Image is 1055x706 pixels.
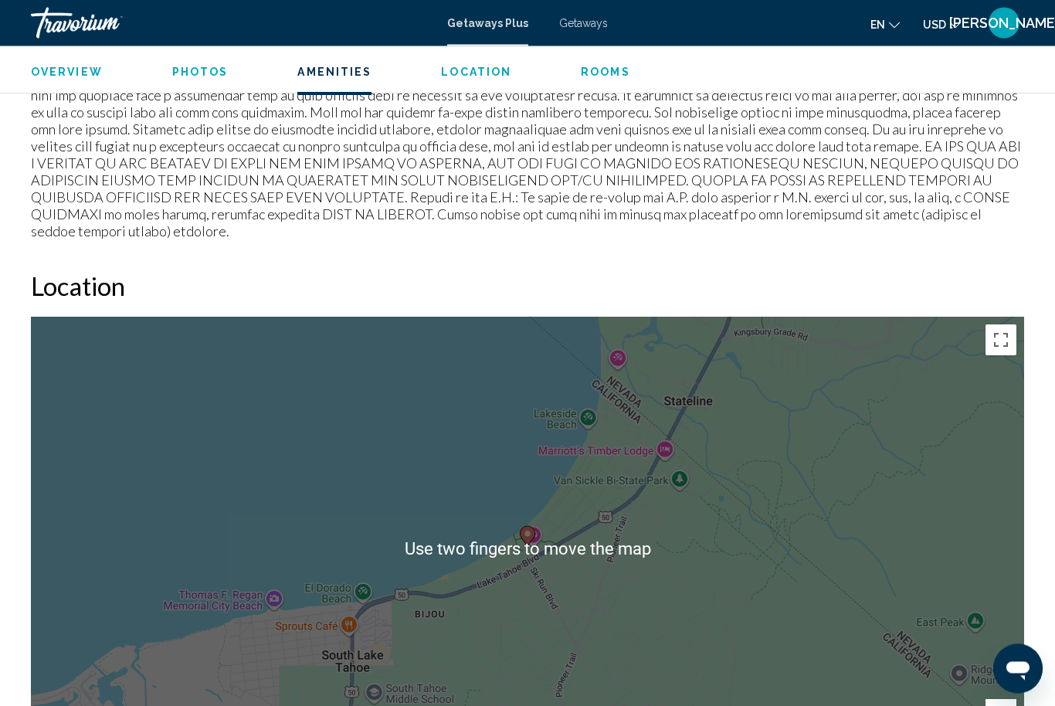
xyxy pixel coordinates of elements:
span: Photos [172,66,229,78]
span: USD [923,19,946,31]
a: Getaways [559,17,608,29]
button: Photos [172,65,229,79]
button: Amenities [297,65,371,79]
iframe: Button to launch messaging window [993,644,1043,694]
a: Getaways Plus [447,17,528,29]
button: Toggle fullscreen view [985,325,1016,356]
button: Change currency [923,13,961,36]
span: Rooms [581,66,630,78]
button: Location [441,65,511,79]
span: Amenities [297,66,371,78]
a: Travorium [31,8,432,39]
button: User Menu [984,7,1024,39]
button: Rooms [581,65,630,79]
span: Location [441,66,511,78]
button: Overview [31,65,103,79]
button: Change language [870,13,900,36]
span: Overview [31,66,103,78]
span: en [870,19,885,31]
h2: Location [31,271,1024,302]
